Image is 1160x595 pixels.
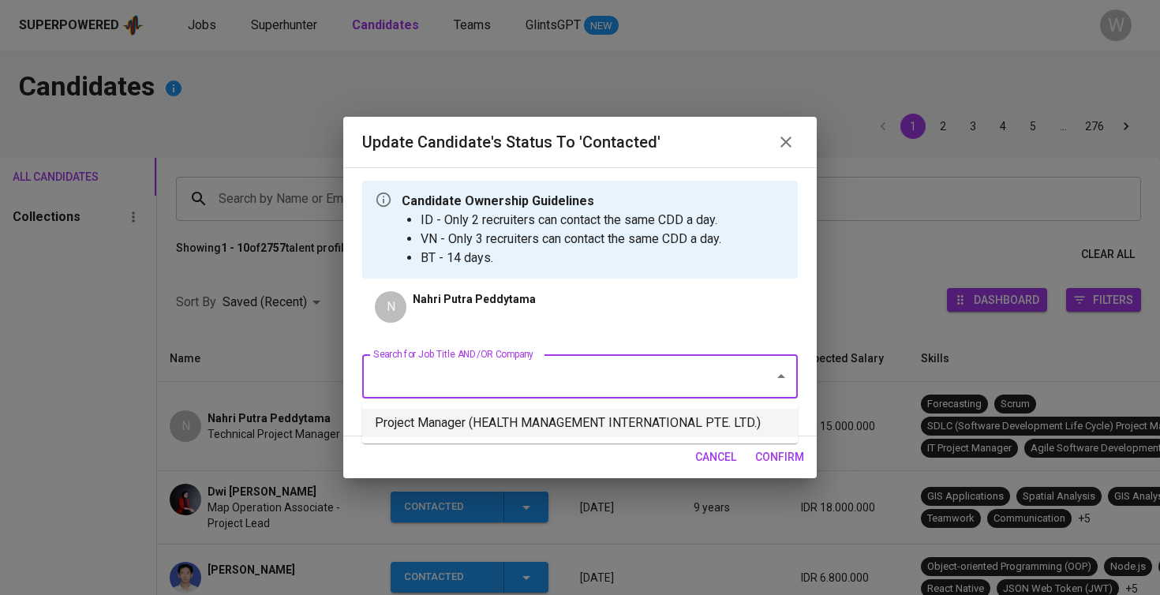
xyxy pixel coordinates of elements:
[755,447,804,467] span: confirm
[770,365,792,387] button: Close
[749,443,810,472] button: confirm
[362,129,660,155] h6: Update Candidate's Status to 'Contacted'
[421,211,721,230] li: ID - Only 2 recruiters can contact the same CDD a day.
[421,249,721,268] li: BT - 14 days.
[413,291,536,307] p: Nahri Putra Peddytama
[695,447,736,467] span: cancel
[421,230,721,249] li: VN - Only 3 recruiters can contact the same CDD a day.
[375,291,406,323] div: N
[689,443,743,472] button: cancel
[402,192,721,211] p: Candidate Ownership Guidelines
[362,409,798,437] li: Project Manager (HEALTH MANAGEMENT INTERNATIONAL PTE. LTD.)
